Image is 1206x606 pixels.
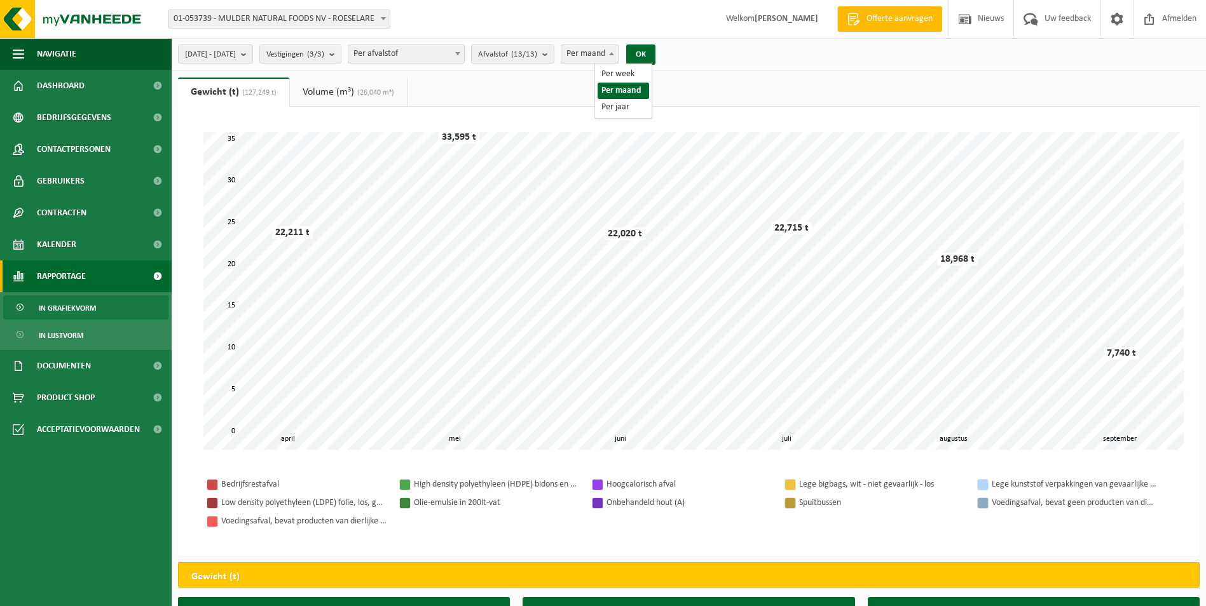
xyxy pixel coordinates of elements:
span: 01-053739 - MULDER NATURAL FOODS NV - ROESELARE [168,10,390,29]
span: Acceptatievoorwaarden [37,414,140,445]
span: Vestigingen [266,45,324,64]
count: (3/3) [307,50,324,58]
span: Per maand [561,44,619,64]
div: Bedrijfsrestafval [221,476,387,492]
span: Contracten [37,197,86,229]
div: 22,211 t [272,226,313,239]
span: Kalender [37,229,76,260]
div: 22,715 t [771,222,812,234]
div: Hoogcalorisch afval [606,476,772,492]
div: 7,740 t [1104,347,1139,360]
span: In grafiekvorm [39,296,96,320]
div: Voedingsafval, bevat geen producten van dierlijke oorsprong, gemengde verpakking (exclusief glas) [992,495,1157,511]
a: Volume (m³) [290,77,407,107]
div: Onbehandeld hout (A) [606,495,772,511]
button: Afvalstof(13/13) [471,44,554,64]
button: Vestigingen(3/3) [259,44,341,64]
li: Per jaar [598,99,649,116]
strong: [PERSON_NAME] [755,14,818,24]
span: Dashboard [37,70,85,102]
span: Documenten [37,350,91,382]
span: (26,040 m³) [354,89,394,97]
span: 01-053739 - MULDER NATURAL FOODS NV - ROESELARE [168,10,390,28]
div: Spuitbussen [799,495,964,511]
span: Afvalstof [478,45,537,64]
a: In lijstvorm [3,323,168,347]
div: Lege kunststof verpakkingen van gevaarlijke stoffen [992,476,1157,492]
a: In grafiekvorm [3,295,168,320]
div: 33,595 t [439,131,479,144]
span: Bedrijfsgegevens [37,102,111,133]
span: Per maand [561,45,618,63]
span: In lijstvorm [39,323,83,347]
span: Per afvalstof [348,44,465,64]
li: Per week [598,66,649,83]
button: OK [626,44,655,65]
a: Offerte aanvragen [837,6,942,32]
span: Per afvalstof [348,45,464,63]
div: Voedingsafval, bevat producten van dierlijke oorsprong, gemengde verpakking (exclusief glas), cat... [221,513,387,529]
span: Rapportage [37,260,86,292]
span: Navigatie [37,38,76,70]
a: Gewicht (t) [178,77,289,107]
li: Per maand [598,83,649,99]
div: 22,020 t [605,227,645,240]
span: Gebruikers [37,165,85,197]
button: [DATE] - [DATE] [178,44,253,64]
span: [DATE] - [DATE] [185,45,236,64]
span: Offerte aanvragen [863,13,936,25]
span: (127,249 t) [239,89,277,97]
count: (13/13) [511,50,537,58]
div: Low density polyethyleen (LDPE) folie, los, gekleurd [221,495,387,511]
div: 18,968 t [937,253,978,266]
span: Contactpersonen [37,133,111,165]
div: Olie-emulsie in 200lt-vat [414,495,579,511]
div: High density polyethyleen (HDPE) bidons en vaten, inhoud > 2 liter, gekleurd [414,476,579,492]
span: Product Shop [37,382,95,414]
h2: Gewicht (t) [179,563,252,591]
div: Lege bigbags, wit - niet gevaarlijk - los [799,476,964,492]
